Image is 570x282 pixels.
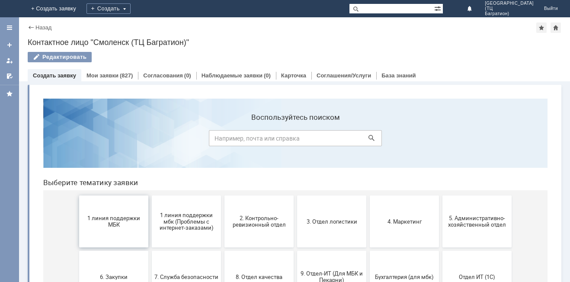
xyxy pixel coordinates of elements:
[336,234,400,247] span: Это соглашение не активно!
[35,24,51,31] a: Назад
[381,72,416,79] a: База знаний
[7,87,511,95] header: Выберите тематику заявки
[406,159,475,211] button: Отдел ИТ (1С)
[43,215,112,266] button: Отдел-ИТ (Битрикс24 и CRM)
[3,38,16,52] a: Создать заявку
[120,72,133,79] div: (827)
[188,215,257,266] button: Финансовый отдел
[115,104,185,156] button: 1 линия поддержки мбк (Проблемы с интернет-заказами)
[43,159,112,211] button: 6. Закупки
[118,237,182,244] span: Отдел-ИТ (Офис)
[264,72,271,79] div: (0)
[33,72,76,79] a: Создать заявку
[263,237,327,244] span: Франчайзинг
[191,182,255,188] span: 8. Отдел качества
[336,126,400,133] span: 4. Маркетинг
[406,104,475,156] button: 5. Административно-хозяйственный отдел
[409,123,473,136] span: 5. Административно-хозяйственный отдел
[184,72,191,79] div: (0)
[115,215,185,266] button: Отдел-ИТ (Офис)
[191,123,255,136] span: 2. Контрольно-ревизионный отдел
[3,69,16,83] a: Мои согласования
[261,159,330,211] button: 9. Отдел-ИТ (Для МБК и Пекарни)
[551,22,561,33] div: Сделать домашней страницей
[281,72,306,79] a: Карточка
[118,120,182,139] span: 1 линия поддержки мбк (Проблемы с интернет-заказами)
[409,231,473,250] span: [PERSON_NAME]. Услуги ИТ для МБК (оформляет L1)
[173,38,346,54] input: Например, почта или справка
[317,72,371,79] a: Соглашения/Услуги
[115,159,185,211] button: 7. Служба безопасности
[261,104,330,156] button: 3. Отдел логистики
[485,6,534,11] span: (ТЦ
[43,104,112,156] button: 1 линия поддержки МБК
[86,72,118,79] a: Мои заявки
[45,123,109,136] span: 1 линия поддержки МБК
[28,38,561,47] div: Контактное лицо "Смоленск (ТЦ Багратион)"
[409,182,473,188] span: Отдел ИТ (1С)
[333,104,403,156] button: 4. Маркетинг
[143,72,183,79] a: Согласования
[406,215,475,266] button: [PERSON_NAME]. Услуги ИТ для МБК (оформляет L1)
[333,215,403,266] button: Это соглашение не активно!
[434,4,443,12] span: Расширенный поиск
[263,179,327,192] span: 9. Отдел-ИТ (Для МБК и Пекарни)
[188,104,257,156] button: 2. Контрольно-ревизионный отдел
[263,126,327,133] span: 3. Отдел логистики
[173,21,346,30] label: Воспользуйтесь поиском
[261,215,330,266] button: Франчайзинг
[118,182,182,188] span: 7. Служба безопасности
[191,237,255,244] span: Финансовый отдел
[485,1,534,6] span: [GEOGRAPHIC_DATA]
[536,22,547,33] div: Добавить в избранное
[3,54,16,67] a: Мои заявки
[333,159,403,211] button: Бухгалтерия (для мбк)
[485,11,534,16] span: Багратион)
[202,72,263,79] a: Наблюдаемые заявки
[86,3,131,14] div: Создать
[336,182,400,188] span: Бухгалтерия (для мбк)
[188,159,257,211] button: 8. Отдел качества
[45,182,109,188] span: 6. Закупки
[45,234,109,247] span: Отдел-ИТ (Битрикс24 и CRM)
